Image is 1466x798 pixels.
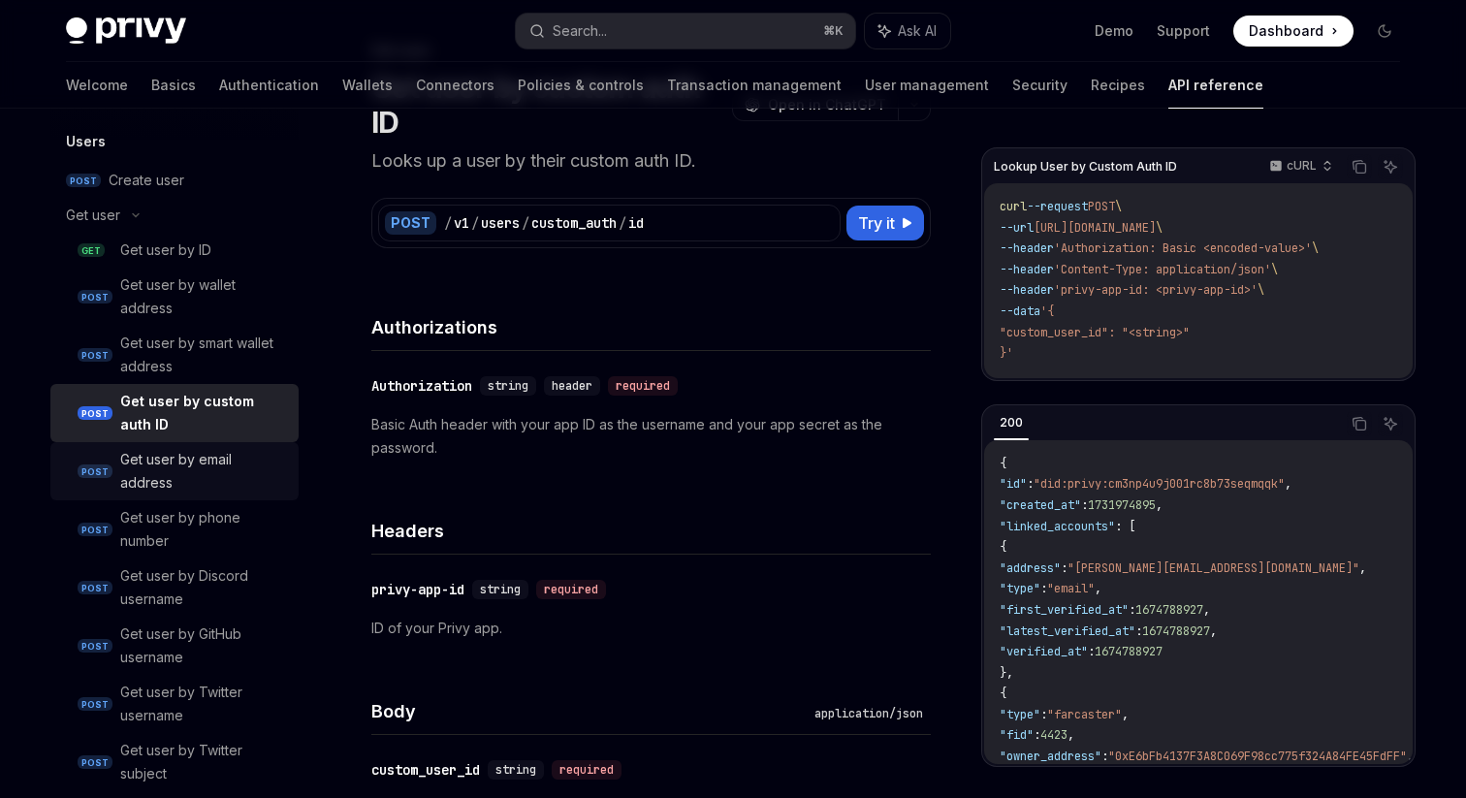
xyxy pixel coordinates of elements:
[1081,497,1088,513] span: :
[1088,199,1115,214] span: POST
[1122,707,1129,722] span: ,
[518,62,644,109] a: Policies & controls
[371,518,931,544] h4: Headers
[1210,623,1217,639] span: ,
[151,62,196,109] a: Basics
[1000,303,1040,319] span: --data
[858,211,895,235] span: Try it
[488,378,528,394] span: string
[552,378,592,394] span: header
[1000,749,1101,764] span: "owner_address"
[1258,282,1264,298] span: \
[78,523,112,537] span: POST
[1095,581,1101,596] span: ,
[78,581,112,595] span: POST
[50,500,299,559] a: POSTGet user by phone number
[371,580,464,599] div: privy-app-id
[1378,154,1403,179] button: Ask AI
[1156,220,1163,236] span: \
[1203,602,1210,618] span: ,
[1142,623,1210,639] span: 1674788927
[1000,345,1013,361] span: }'
[495,762,536,778] span: string
[1000,282,1054,298] span: --header
[120,273,287,320] div: Get user by wallet address
[120,739,287,785] div: Get user by Twitter subject
[120,332,287,378] div: Get user by smart wallet address
[1000,665,1013,681] span: },
[536,580,606,599] div: required
[416,62,494,109] a: Connectors
[371,617,931,640] p: ID of your Privy app.
[1047,707,1122,722] span: "farcaster"
[1054,240,1312,256] span: 'Authorization: Basic <encoded-value>'
[1000,644,1088,659] span: "verified_at"
[1347,411,1372,436] button: Copy the contents from the code block
[109,169,184,192] div: Create user
[78,639,112,654] span: POST
[1054,262,1271,277] span: 'Content-Type: application/json'
[1040,303,1054,319] span: '{
[1000,707,1040,722] span: "type"
[1000,539,1006,555] span: {
[1000,262,1054,277] span: --header
[78,290,112,304] span: POST
[1108,749,1407,764] span: "0xE6bFb4137F3A8C069F98cc775f324A84FE45FdFF"
[994,159,1177,175] span: Lookup User by Custom Auth ID
[1378,411,1403,436] button: Ask AI
[1000,497,1081,513] span: "created_at"
[1000,519,1115,534] span: "linked_accounts"
[1095,21,1133,41] a: Demo
[480,582,521,597] span: string
[1095,644,1163,659] span: 1674788927
[994,411,1029,434] div: 200
[342,62,393,109] a: Wallets
[50,617,299,675] a: POSTGet user by GitHub username
[120,564,287,611] div: Get user by Discord username
[865,14,950,48] button: Ask AI
[1168,62,1263,109] a: API reference
[50,384,299,442] a: POSTGet user by custom auth ID
[1000,325,1190,340] span: "custom_user_id": "<string>"
[1068,560,1359,576] span: "[PERSON_NAME][EMAIL_ADDRESS][DOMAIN_NAME]"
[1091,62,1145,109] a: Recipes
[120,681,287,727] div: Get user by Twitter username
[371,760,480,780] div: custom_user_id
[50,733,299,791] a: POSTGet user by Twitter subject
[1000,199,1027,214] span: curl
[1285,476,1291,492] span: ,
[66,130,106,153] h5: Users
[522,213,529,233] div: /
[1088,497,1156,513] span: 1731974895
[1259,150,1341,183] button: cURL
[371,376,472,396] div: Authorization
[371,698,807,724] h4: Body
[50,268,299,326] a: POSTGet user by wallet address
[1034,727,1040,743] span: :
[66,174,101,188] span: POST
[1000,581,1040,596] span: "type"
[1068,727,1074,743] span: ,
[1347,154,1372,179] button: Copy the contents from the code block
[371,147,931,175] p: Looks up a user by their custom auth ID.
[454,213,469,233] div: v1
[516,14,855,48] button: Search...⌘K
[1287,158,1317,174] p: cURL
[1027,476,1034,492] span: :
[1359,560,1366,576] span: ,
[531,213,617,233] div: custom_auth
[481,213,520,233] div: users
[1233,16,1354,47] a: Dashboard
[50,163,299,198] a: POSTCreate user
[1012,62,1068,109] a: Security
[1061,560,1068,576] span: :
[371,413,931,460] p: Basic Auth header with your app ID as the username and your app secret as the password.
[1156,497,1163,513] span: ,
[552,760,621,780] div: required
[1000,602,1129,618] span: "first_verified_at"
[1115,199,1122,214] span: \
[1040,581,1047,596] span: :
[66,62,128,109] a: Welcome
[120,390,287,436] div: Get user by custom auth ID
[1369,16,1400,47] button: Toggle dark mode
